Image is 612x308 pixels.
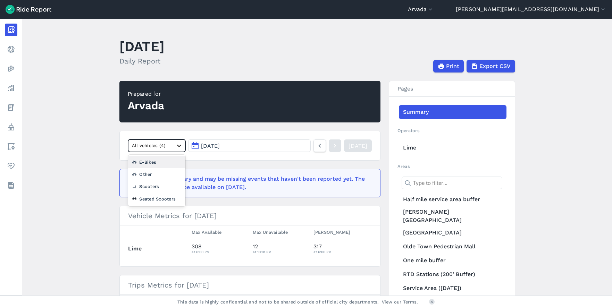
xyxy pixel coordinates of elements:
[128,98,165,113] div: Arvada
[128,175,368,191] div: This data is preliminary and may be missing events that haven't been reported yet. The finalized ...
[128,168,186,180] div: Other
[399,240,506,254] a: Olde Town Pedestrian Mall
[479,62,511,70] span: Export CSV
[399,192,506,206] a: Half mile service area buffer
[397,163,506,170] h2: Areas
[399,281,506,295] a: Service Area ([DATE])
[128,239,189,258] th: Lime
[120,275,380,295] h3: Trips Metrics for [DATE]
[313,228,350,235] span: [PERSON_NAME]
[456,5,606,14] button: [PERSON_NAME][EMAIL_ADDRESS][DOMAIN_NAME]
[433,60,464,72] button: Print
[253,228,288,235] span: Max Unavailable
[382,299,418,305] a: View our Terms.
[5,121,17,133] a: Policy
[467,60,515,72] button: Export CSV
[192,228,221,237] button: Max Available
[5,82,17,94] a: Analyze
[399,254,506,267] a: One mile buffer
[399,141,506,155] a: Lime
[119,37,165,56] h1: [DATE]
[5,140,17,153] a: Areas
[128,156,186,168] div: E-Bikes
[408,5,434,14] button: Arvada
[253,249,308,255] div: at 10:01 PM
[5,160,17,172] a: Health
[402,177,502,189] input: Type to filter...
[446,62,459,70] span: Print
[192,249,247,255] div: at 6:00 PM
[253,228,288,237] button: Max Unavailable
[6,5,51,14] img: Ride Report
[399,226,506,240] a: [GEOGRAPHIC_DATA]
[192,242,247,255] div: 308
[399,206,506,226] a: [PERSON_NAME][GEOGRAPHIC_DATA]
[397,127,506,134] h2: Operators
[119,56,165,66] h2: Daily Report
[5,101,17,114] a: Fees
[313,228,350,237] button: [PERSON_NAME]
[399,105,506,119] a: Summary
[344,139,372,152] a: [DATE]
[5,179,17,191] a: Datasets
[188,139,310,152] button: [DATE]
[128,193,186,205] div: Seated Scooters
[5,62,17,75] a: Heatmaps
[313,242,372,255] div: 317
[192,228,221,235] span: Max Available
[253,242,308,255] div: 12
[5,43,17,55] a: Realtime
[5,24,17,36] a: Report
[399,267,506,281] a: RTD Stations (200' Buffer)
[201,143,220,149] span: [DATE]
[120,206,380,225] h3: Vehicle Metrics for [DATE]
[128,90,165,98] div: Prepared for
[128,180,186,192] div: Scooters
[313,249,372,255] div: at 6:00 PM
[389,81,515,97] h3: Pages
